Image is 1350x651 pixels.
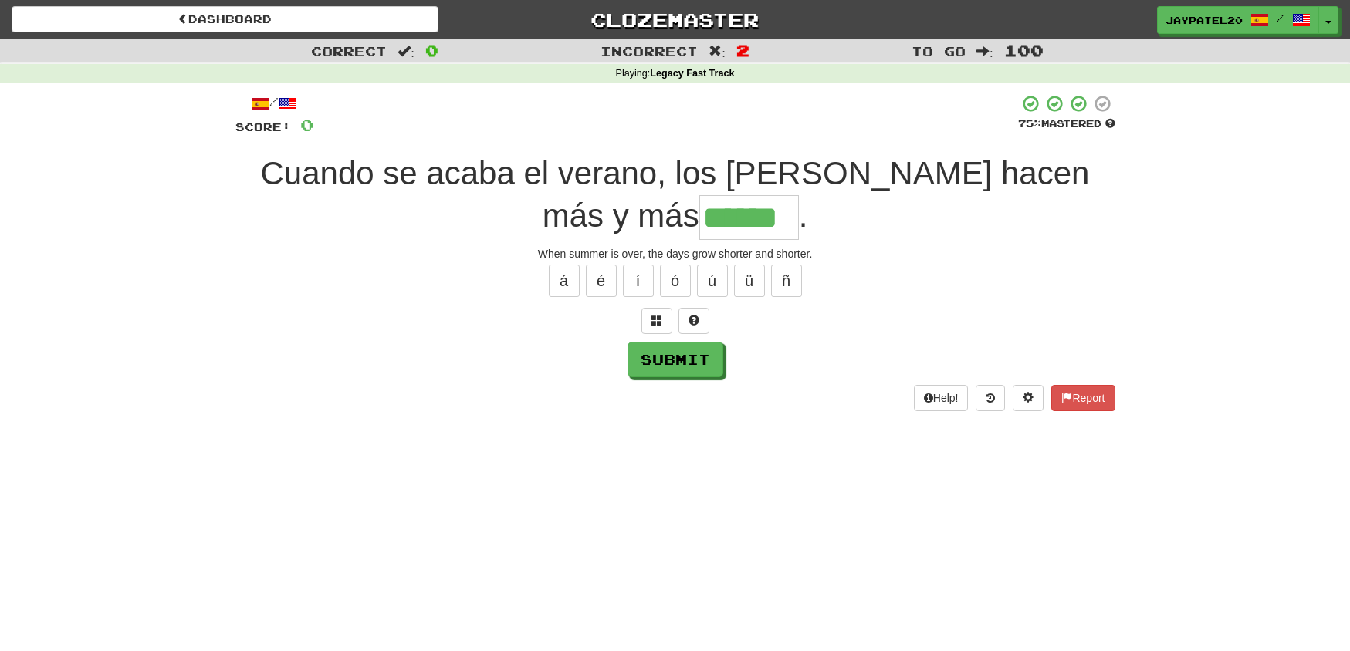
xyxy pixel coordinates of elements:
a: jaypatel20 / [1157,6,1319,34]
span: Cuando se acaba el verano, los [PERSON_NAME] hacen más y más [261,155,1090,234]
span: : [976,45,993,58]
button: Report [1051,385,1115,411]
span: 0 [425,41,438,59]
a: Dashboard [12,6,438,32]
div: Mastered [1018,117,1115,131]
button: í [623,265,654,297]
button: Submit [628,342,723,377]
span: : [709,45,726,58]
span: Incorrect [601,43,698,59]
button: Help! [914,385,969,411]
span: / [1277,12,1284,23]
button: ú [697,265,728,297]
span: jaypatel20 [1166,13,1243,27]
a: Clozemaster [462,6,888,33]
button: Switch sentence to multiple choice alt+p [641,308,672,334]
span: Correct [311,43,387,59]
span: 100 [1004,41,1044,59]
button: á [549,265,580,297]
span: : [398,45,414,58]
button: Single letter hint - you only get 1 per sentence and score half the points! alt+h [678,308,709,334]
span: 2 [736,41,749,59]
button: ó [660,265,691,297]
button: Round history (alt+y) [976,385,1005,411]
div: When summer is over, the days grow shorter and shorter. [235,246,1115,261]
strong: Legacy Fast Track [650,68,734,79]
span: . [799,197,808,234]
span: 75 % [1018,117,1041,130]
button: é [586,265,617,297]
div: / [235,94,313,113]
span: Score: [235,120,291,133]
button: ñ [771,265,802,297]
button: ü [734,265,765,297]
span: 0 [300,115,313,134]
span: To go [912,43,966,59]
